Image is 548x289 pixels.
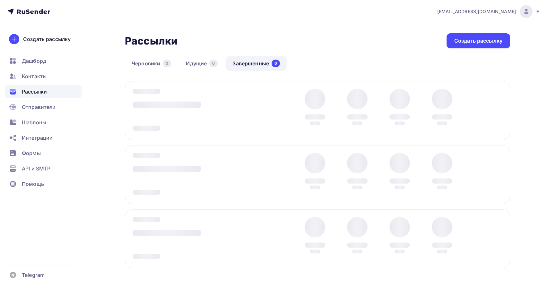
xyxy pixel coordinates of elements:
span: Интеграции [22,134,53,142]
span: Помощь [22,180,44,188]
span: Telegram [22,271,45,279]
a: Рассылки [5,85,82,98]
span: API и SMTP [22,165,50,172]
a: Отправители [5,101,82,113]
a: Завершенные0 [226,56,287,71]
a: Дашборд [5,54,82,67]
span: Отправители [22,103,56,111]
div: 0 [209,60,218,67]
div: Создать рассылку [23,35,71,43]
a: Контакты [5,70,82,83]
div: 0 [272,60,280,67]
span: Рассылки [22,88,47,95]
div: 0 [163,60,171,67]
div: Создать рассылку [454,37,502,45]
h2: Рассылки [125,35,178,47]
a: Идущие0 [179,56,224,71]
a: [EMAIL_ADDRESS][DOMAIN_NAME] [437,5,540,18]
span: [EMAIL_ADDRESS][DOMAIN_NAME] [437,8,516,15]
a: Шаблоны [5,116,82,129]
span: Формы [22,149,41,157]
a: Формы [5,147,82,160]
span: Дашборд [22,57,46,65]
span: Контакты [22,72,47,80]
a: Черновики0 [125,56,178,71]
span: Шаблоны [22,119,46,126]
